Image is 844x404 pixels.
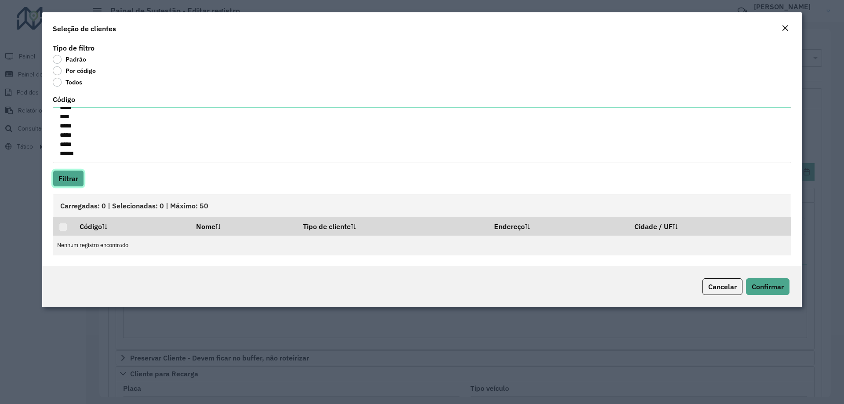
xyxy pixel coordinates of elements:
[708,282,737,291] span: Cancelar
[53,66,96,75] label: Por código
[53,78,82,87] label: Todos
[53,55,86,64] label: Padrão
[53,23,116,34] h4: Seleção de clientes
[53,170,84,187] button: Filtrar
[190,217,297,235] th: Nome
[629,217,791,235] th: Cidade / UF
[53,94,75,105] label: Código
[297,217,488,235] th: Tipo de cliente
[488,217,629,235] th: Endereço
[746,278,789,295] button: Confirmar
[53,236,791,255] td: Nenhum registro encontrado
[782,25,789,32] em: Fechar
[752,282,784,291] span: Confirmar
[73,217,189,235] th: Código
[702,278,742,295] button: Cancelar
[779,23,791,34] button: Close
[53,194,791,217] div: Carregadas: 0 | Selecionadas: 0 | Máximo: 50
[53,43,95,53] label: Tipo de filtro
